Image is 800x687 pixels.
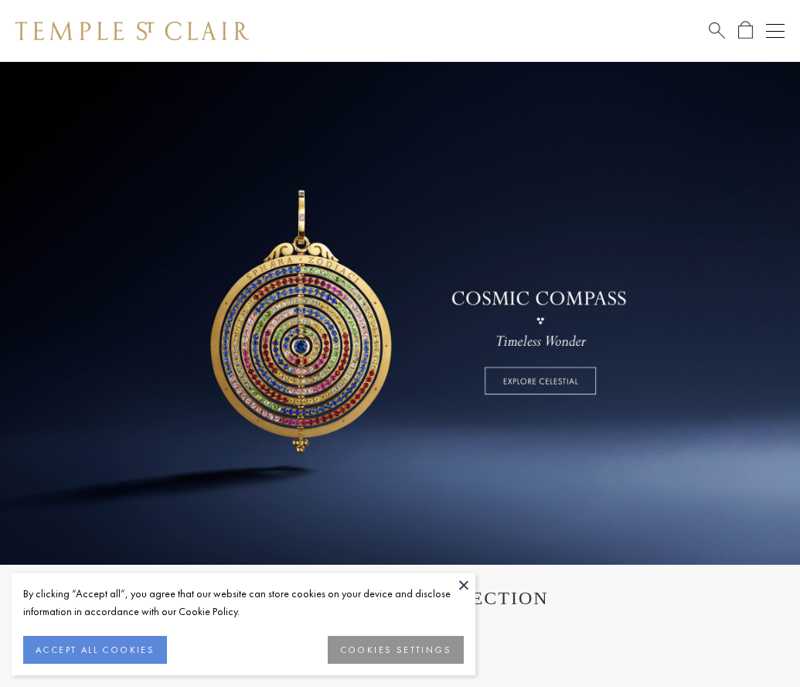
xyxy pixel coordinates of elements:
button: COOKIES SETTINGS [328,636,464,664]
img: Temple St. Clair [15,22,249,40]
a: Open Shopping Bag [738,21,753,40]
button: Open navigation [766,22,785,40]
button: ACCEPT ALL COOKIES [23,636,167,664]
div: By clicking “Accept all”, you agree that our website can store cookies on your device and disclos... [23,585,464,620]
a: Search [709,21,725,40]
